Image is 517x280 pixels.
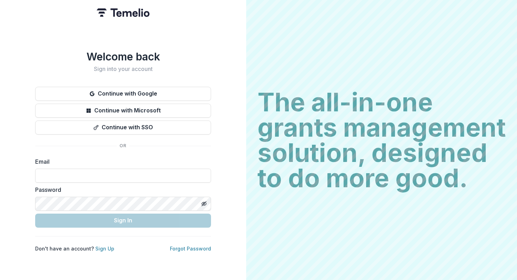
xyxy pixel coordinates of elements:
[35,50,211,63] h1: Welcome back
[35,104,211,118] button: Continue with Microsoft
[35,245,114,252] p: Don't have an account?
[35,121,211,135] button: Continue with SSO
[170,246,211,252] a: Forgot Password
[35,66,211,72] h2: Sign into your account
[35,87,211,101] button: Continue with Google
[198,198,210,209] button: Toggle password visibility
[35,214,211,228] button: Sign In
[97,8,149,17] img: Temelio
[95,246,114,252] a: Sign Up
[35,185,207,194] label: Password
[35,157,207,166] label: Email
